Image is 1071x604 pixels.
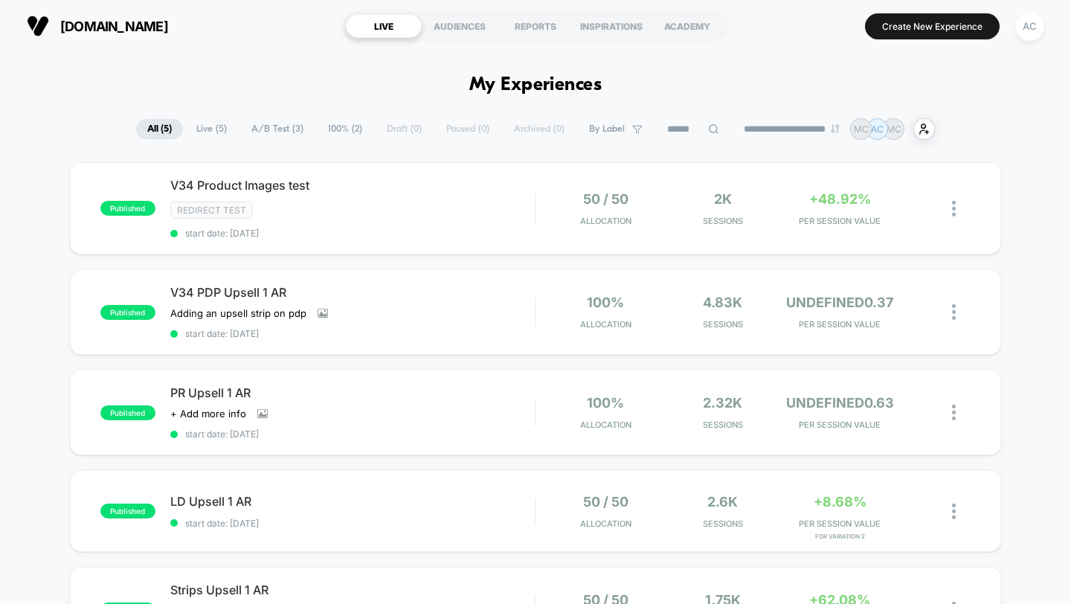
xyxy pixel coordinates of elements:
span: Sessions [668,518,777,529]
button: [DOMAIN_NAME] [22,14,173,38]
span: PR Upsell 1 AR [170,385,535,400]
span: Allocation [580,518,631,529]
img: close [952,405,956,420]
span: start date: [DATE] [170,228,535,239]
span: for Variation 2 [785,533,895,540]
div: AUDIENCES [422,14,498,38]
span: 4.83k [703,295,742,310]
span: 50 / 50 [583,494,628,510]
span: published [100,504,155,518]
span: published [100,201,155,216]
span: Allocation [580,216,631,226]
span: PER SESSION VALUE [785,216,895,226]
span: By Label [589,123,625,135]
div: REPORTS [498,14,573,38]
span: start date: [DATE] [170,428,535,440]
span: 2.32k [703,395,742,411]
p: AC [871,123,884,135]
span: 100% ( 2 ) [317,119,373,139]
div: INSPIRATIONS [573,14,649,38]
span: 100% [587,295,624,310]
img: close [952,304,956,320]
span: PER SESSION VALUE [785,319,895,330]
span: V34 PDP Upsell 1 AR [170,285,535,300]
p: MC [854,123,869,135]
span: V34 Product Images test [170,178,535,193]
img: close [952,201,956,216]
span: +8.68% [814,494,866,510]
span: LD Upsell 1 AR [170,494,535,509]
img: close [952,504,956,519]
h1: My Experiences [469,74,602,96]
span: Strips Upsell 1 AR [170,582,535,597]
span: start date: [DATE] [170,328,535,339]
span: Allocation [580,319,631,330]
span: undefined0.37 [786,295,893,310]
div: ACADEMY [649,14,725,38]
span: Sessions [668,319,777,330]
span: 100% [587,395,624,411]
span: Sessions [668,420,777,430]
span: Sessions [668,216,777,226]
button: Create New Experience [865,13,1000,39]
span: 50 / 50 [583,191,628,207]
button: AC [1011,11,1049,42]
div: AC [1015,12,1044,41]
span: start date: [DATE] [170,518,535,529]
img: end [831,124,840,133]
span: [DOMAIN_NAME] [60,19,168,34]
p: MC [887,123,901,135]
span: PER SESSION VALUE [785,518,895,529]
img: Visually logo [27,15,49,37]
span: published [100,305,155,320]
span: 2k [714,191,732,207]
span: +48.92% [809,191,871,207]
span: Adding an upsell strip on pdp [170,307,306,319]
span: undefined0.63 [786,395,894,411]
span: A/B Test ( 3 ) [240,119,315,139]
span: 2.6k [707,494,738,510]
span: Redirect Test [170,202,253,219]
span: Allocation [580,420,631,430]
span: + Add more info [170,408,246,420]
span: Live ( 5 ) [185,119,238,139]
span: published [100,405,155,420]
span: All ( 5 ) [136,119,183,139]
div: LIVE [346,14,422,38]
span: PER SESSION VALUE [785,420,895,430]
